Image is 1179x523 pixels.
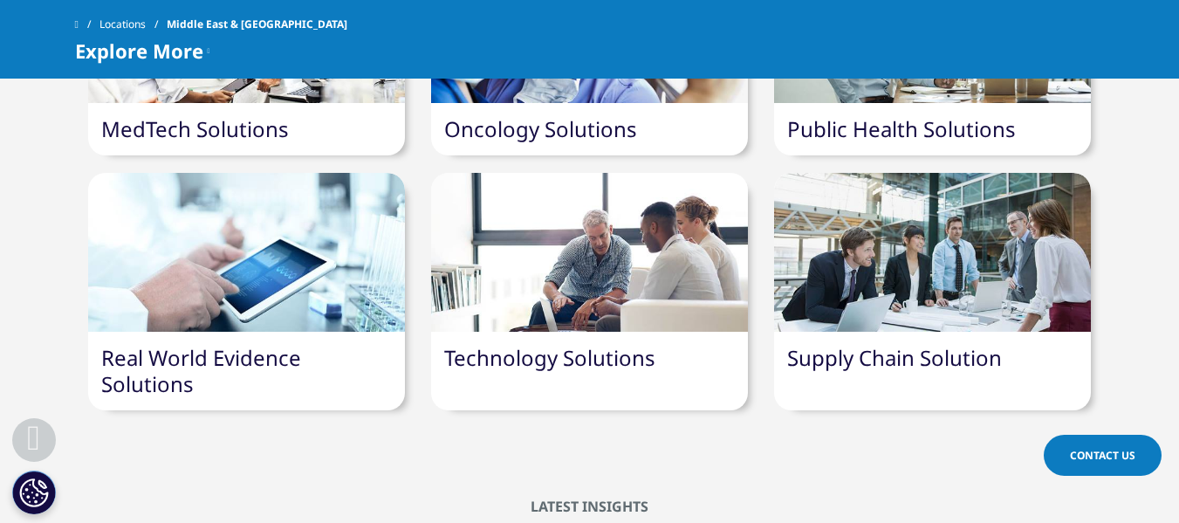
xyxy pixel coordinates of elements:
[12,471,56,514] button: Cookies Settings
[444,343,655,372] a: Technology Solutions
[787,343,1002,372] a: Supply Chain Solution
[1070,448,1135,463] span: Contact Us
[1044,435,1162,476] a: Contact Us
[101,343,301,398] a: Real World Evidence Solutions
[75,498,1105,515] h2: Latest Insights
[444,114,637,143] a: Oncology Solutions
[75,40,203,61] span: Explore More
[99,9,167,40] a: Locations
[787,114,1016,143] a: Public Health Solutions
[167,9,347,40] span: Middle East & [GEOGRAPHIC_DATA]
[101,114,289,143] a: MedTech Solutions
